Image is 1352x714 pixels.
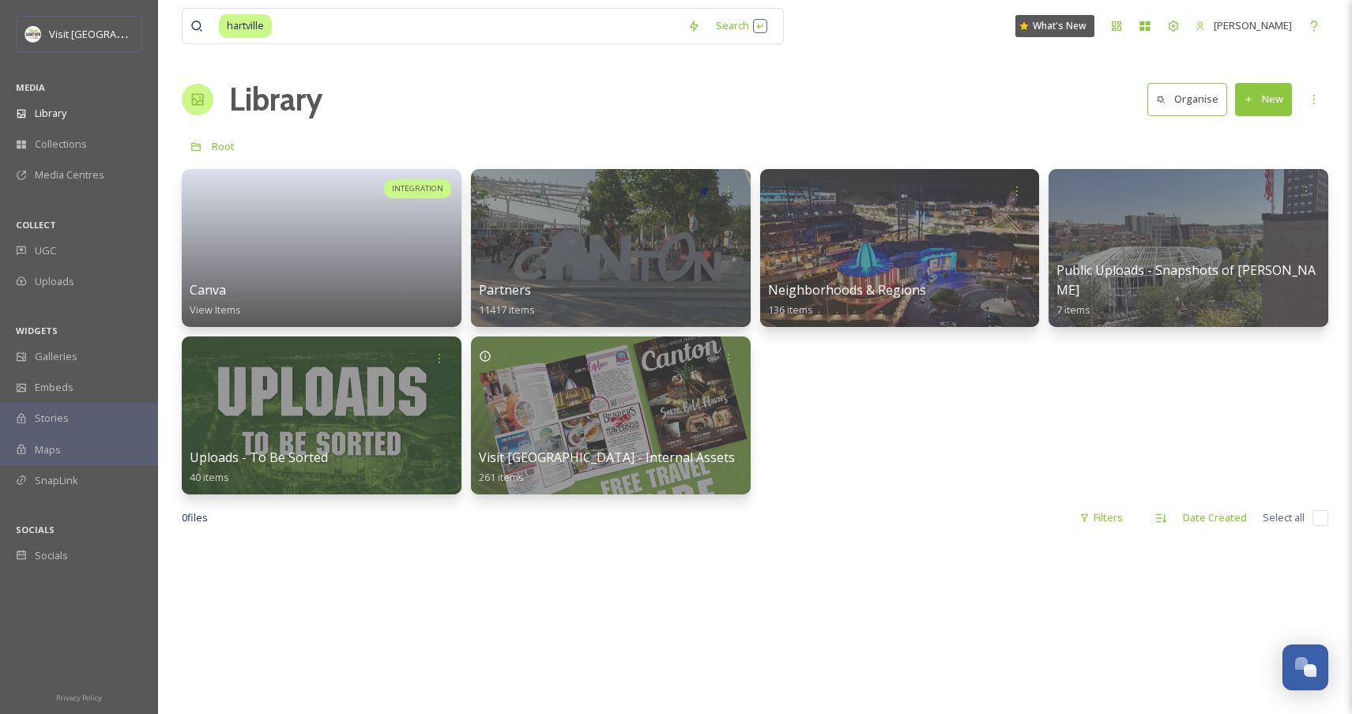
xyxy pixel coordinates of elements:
[1015,15,1094,37] a: What's New
[1188,10,1300,41] a: [PERSON_NAME]
[1263,510,1305,525] span: Select all
[1235,83,1292,115] button: New
[35,106,66,121] span: Library
[1214,18,1292,32] span: [PERSON_NAME]
[190,303,241,317] span: View Items
[479,470,524,484] span: 261 items
[1056,263,1316,317] a: Public Uploads - Snapshots of [PERSON_NAME]7 items
[479,283,535,317] a: Partners11417 items
[35,473,78,488] span: SnapLink
[190,470,229,484] span: 40 items
[16,524,55,535] span: SOCIALS
[1056,303,1090,317] span: 7 items
[479,450,735,484] a: Visit [GEOGRAPHIC_DATA] - Internal Assets261 items
[35,380,73,395] span: Embeds
[1282,644,1328,690] button: Open Chat
[56,687,102,706] a: Privacy Policy
[16,325,58,336] span: WIDGETS
[35,411,69,426] span: Stories
[182,510,208,525] span: 0 file s
[219,14,272,37] span: hartville
[479,281,531,299] span: Partners
[212,137,235,156] a: Root
[35,274,74,289] span: Uploads
[35,137,87,152] span: Collections
[479,449,735,466] span: Visit [GEOGRAPHIC_DATA] - Internal Assets
[768,281,926,299] span: Neighborhoods & Regions
[479,303,535,317] span: 11417 items
[35,442,61,457] span: Maps
[229,76,322,123] a: Library
[768,283,926,317] a: Neighborhoods & Regions136 items
[1056,261,1316,299] span: Public Uploads - Snapshots of [PERSON_NAME]
[49,26,171,41] span: Visit [GEOGRAPHIC_DATA]
[35,167,104,182] span: Media Centres
[190,450,328,484] a: Uploads - To Be Sorted40 items
[16,81,45,93] span: MEDIA
[708,10,775,41] div: Search
[16,219,56,231] span: COLLECT
[212,139,235,153] span: Root
[182,169,461,327] a: INTEGRATIONCanvaView Items
[1071,502,1131,533] div: Filters
[35,243,56,258] span: UGC
[392,183,443,194] span: INTEGRATION
[768,303,813,317] span: 136 items
[56,693,102,703] span: Privacy Policy
[1147,83,1227,115] button: Organise
[1175,502,1255,533] div: Date Created
[190,281,226,299] span: Canva
[35,548,68,563] span: Socials
[35,349,77,364] span: Galleries
[190,449,328,466] span: Uploads - To Be Sorted
[25,26,41,42] img: download.jpeg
